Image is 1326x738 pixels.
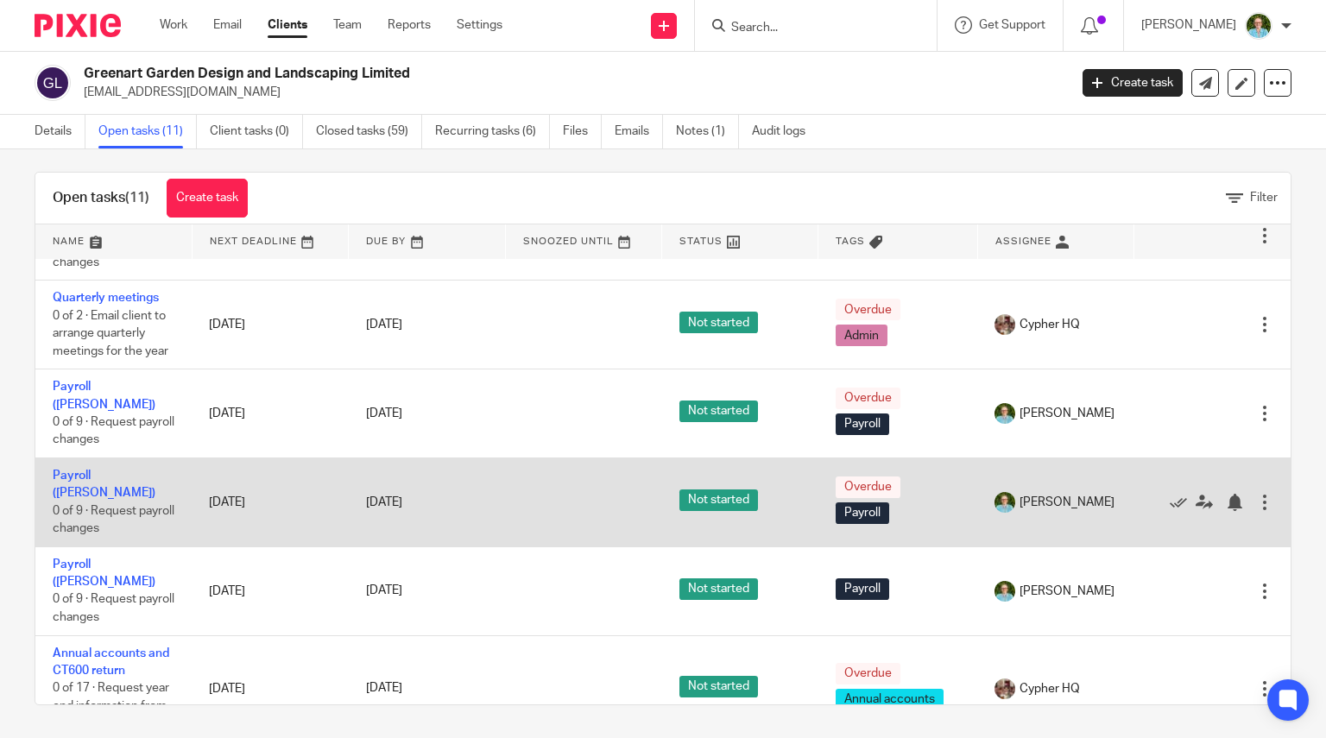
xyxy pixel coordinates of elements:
img: U9kDOIcY.jpeg [1245,12,1272,40]
input: Search [729,21,885,36]
p: [EMAIL_ADDRESS][DOMAIN_NAME] [84,84,1057,101]
a: Payroll ([PERSON_NAME]) [53,470,155,499]
td: [DATE] [192,281,348,369]
img: A9EA1D9F-5CC4-4D49-85F1-B1749FAF3577.jpeg [994,678,1015,699]
a: Team [333,16,362,34]
span: 0 of 9 · Request payroll changes [53,416,174,446]
span: [PERSON_NAME] [1020,494,1114,511]
a: Open tasks (11) [98,115,197,148]
td: [DATE] [192,369,348,458]
td: [DATE] [192,546,348,635]
a: Emails [615,115,663,148]
span: [PERSON_NAME] [1020,405,1114,422]
a: Annual accounts and CT600 return [53,647,169,677]
span: Payroll [836,502,889,524]
span: Not started [679,676,758,697]
span: Cypher HQ [1020,680,1080,697]
span: Payroll [836,413,889,435]
span: Not started [679,401,758,422]
span: Status [679,237,723,246]
a: Client tasks (0) [210,115,303,148]
span: Payroll [836,578,889,600]
a: Mark as done [1170,494,1196,511]
span: Not started [679,312,758,333]
span: Cypher HQ [1020,316,1080,333]
a: Settings [457,16,502,34]
span: Not started [679,578,758,600]
a: Recurring tasks (6) [435,115,550,148]
span: 0 of 17 · Request year end information from client [53,682,169,729]
a: Work [160,16,187,34]
span: 0 of 2 · Email client to arrange quarterly meetings for the year [53,310,168,357]
span: (11) [125,191,149,205]
a: Clients [268,16,307,34]
a: Notes (1) [676,115,739,148]
img: svg%3E [35,65,71,101]
span: 0 of 9 · Request payroll changes [53,594,174,624]
span: Filter [1250,192,1278,204]
span: Snoozed Until [523,237,614,246]
span: Admin [836,325,887,346]
img: Pixie [35,14,121,37]
span: Annual accounts [836,689,944,710]
span: [DATE] [366,585,402,597]
span: [DATE] [366,496,402,508]
a: Create task [1083,69,1183,97]
img: A9EA1D9F-5CC4-4D49-85F1-B1749FAF3577.jpeg [994,314,1015,335]
a: Details [35,115,85,148]
img: U9kDOIcY.jpeg [994,581,1015,602]
span: Tags [836,237,865,246]
a: Closed tasks (59) [316,115,422,148]
a: Payroll ([PERSON_NAME]) [53,381,155,410]
a: Quarterly meetings [53,292,159,304]
span: Overdue [836,388,900,409]
a: Reports [388,16,431,34]
a: Audit logs [752,115,818,148]
span: Overdue [836,663,900,684]
a: Email [213,16,242,34]
img: U9kDOIcY.jpeg [994,403,1015,424]
span: Get Support [979,19,1045,31]
img: U9kDOIcY.jpeg [994,492,1015,513]
h2: Greenart Garden Design and Landscaping Limited [84,65,862,83]
span: Overdue [836,476,900,498]
td: [DATE] [192,458,348,547]
a: Files [563,115,602,148]
span: Overdue [836,299,900,320]
h1: Open tasks [53,189,149,207]
span: 0 of 9 · Request payroll changes [53,505,174,535]
a: Payroll ([PERSON_NAME]) [53,558,155,588]
span: [DATE] [366,319,402,331]
p: [PERSON_NAME] [1141,16,1236,34]
span: [PERSON_NAME] [1020,583,1114,600]
span: [DATE] [366,683,402,695]
span: Not started [679,489,758,511]
span: [DATE] [366,407,402,419]
a: Create task [167,179,248,218]
span: 0 of 9 · Request payroll changes [53,238,174,268]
